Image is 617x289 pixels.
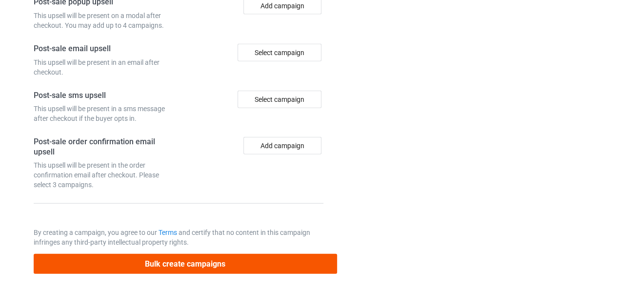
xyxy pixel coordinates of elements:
div: Select campaign [238,44,321,61]
div: Select campaign [238,91,321,108]
div: This upsell will be present in an email after checkout. [34,58,175,77]
h4: Post-sale order confirmation email upsell [34,137,175,157]
div: This upsell will be present in the order confirmation email after checkout. Please select 3 campa... [34,160,175,190]
button: Add campaign [243,137,321,154]
h4: Post-sale email upsell [34,44,175,54]
div: This upsell will be present on a modal after checkout. You may add up to 4 campaigns. [34,11,175,30]
h4: Post-sale sms upsell [34,91,175,101]
p: By creating a campaign, you agree to our and certify that no content in this campaign infringes a... [34,228,323,247]
a: Terms [159,229,177,236]
button: Bulk create campaigns [34,254,337,274]
div: This upsell will be present in a sms message after checkout if the buyer opts in. [34,104,175,123]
